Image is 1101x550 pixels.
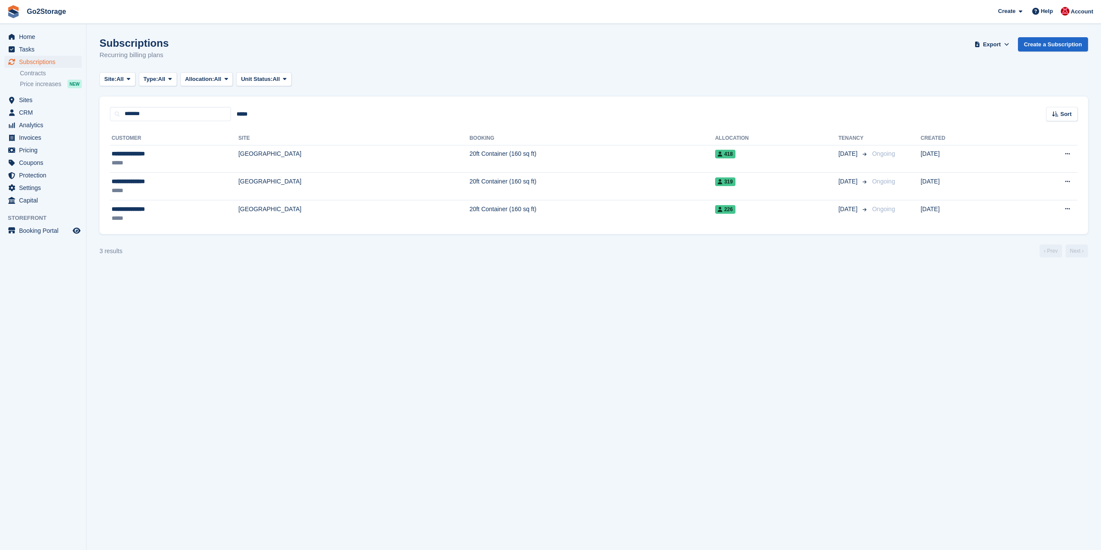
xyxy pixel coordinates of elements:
span: Capital [19,194,71,206]
p: Recurring billing plans [100,50,169,60]
span: Tasks [19,43,71,55]
span: Coupons [19,157,71,169]
button: Unit Status: All [236,72,291,87]
span: All [273,75,280,84]
td: [DATE] [921,145,1011,173]
a: menu [4,182,82,194]
th: Tenancy [838,132,869,145]
th: Site [238,132,469,145]
span: Type: [144,75,158,84]
span: Export [983,40,1001,49]
span: Sort [1060,110,1072,119]
a: menu [4,225,82,237]
h1: Subscriptions [100,37,169,49]
span: 319 [715,177,735,186]
td: 20ft Container (160 sq ft) [469,145,715,173]
span: Home [19,31,71,43]
a: menu [4,132,82,144]
a: menu [4,194,82,206]
a: menu [4,56,82,68]
span: Site: [104,75,116,84]
td: [DATE] [921,173,1011,200]
span: Pricing [19,144,71,156]
span: Help [1041,7,1053,16]
button: Export [973,37,1011,51]
span: Account [1071,7,1093,16]
div: NEW [67,80,82,88]
td: 20ft Container (160 sq ft) [469,200,715,227]
a: Previous [1040,244,1062,257]
span: Create [998,7,1015,16]
span: Subscriptions [19,56,71,68]
span: Ongoing [872,150,895,157]
th: Allocation [715,132,838,145]
th: Customer [110,132,238,145]
td: [GEOGRAPHIC_DATA] [238,173,469,200]
span: 418 [715,150,735,158]
span: [DATE] [838,205,859,214]
a: Contracts [20,69,82,77]
button: Site: All [100,72,135,87]
a: menu [4,106,82,119]
a: menu [4,157,82,169]
nav: Page [1038,244,1090,257]
a: Next [1066,244,1088,257]
img: James Pearson [1061,7,1069,16]
div: 3 results [100,247,122,256]
td: 20ft Container (160 sq ft) [469,173,715,200]
a: menu [4,31,82,43]
span: Storefront [8,214,86,222]
span: Allocation: [185,75,214,84]
span: Invoices [19,132,71,144]
a: menu [4,43,82,55]
button: Allocation: All [180,72,233,87]
span: Ongoing [872,206,895,212]
span: [DATE] [838,149,859,158]
span: All [158,75,165,84]
a: Create a Subscription [1018,37,1088,51]
th: Created [921,132,1011,145]
a: menu [4,169,82,181]
span: [DATE] [838,177,859,186]
span: Booking Portal [19,225,71,237]
span: Settings [19,182,71,194]
span: All [116,75,124,84]
a: menu [4,144,82,156]
td: [GEOGRAPHIC_DATA] [238,145,469,173]
a: Preview store [71,225,82,236]
th: Booking [469,132,715,145]
td: [DATE] [921,200,1011,227]
a: menu [4,119,82,131]
td: [GEOGRAPHIC_DATA] [238,200,469,227]
span: Ongoing [872,178,895,185]
img: stora-icon-8386f47178a22dfd0bd8f6a31ec36ba5ce8667c1dd55bd0f319d3a0aa187defe.svg [7,5,20,18]
span: Sites [19,94,71,106]
span: Protection [19,169,71,181]
span: CRM [19,106,71,119]
a: menu [4,94,82,106]
button: Type: All [139,72,177,87]
a: Go2Storage [23,4,70,19]
a: Price increases NEW [20,79,82,89]
span: All [214,75,221,84]
span: Price increases [20,80,61,88]
span: Analytics [19,119,71,131]
span: Unit Status: [241,75,273,84]
span: 226 [715,205,735,214]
